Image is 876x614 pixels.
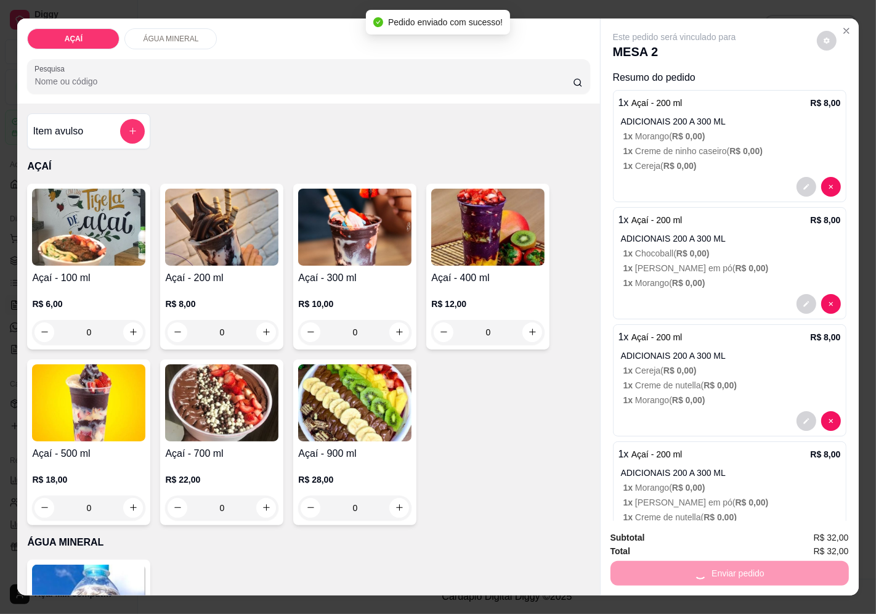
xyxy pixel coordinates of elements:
[663,366,697,375] span: R$ 0,00 )
[663,161,697,171] span: R$ 0,00 )
[32,271,145,285] h4: Açaí - 100 ml
[33,124,83,139] h4: Item avulso
[27,159,590,174] p: AÇAÍ
[704,512,737,522] span: R$ 0,00 )
[388,17,503,27] span: Pedido enviado com sucesso!
[814,531,849,544] span: R$ 32,00
[631,449,682,459] span: Açaí - 200 ml
[811,97,841,109] p: R$ 8,00
[623,278,635,288] span: 1 x
[672,278,705,288] span: R$ 0,00 )
[431,271,545,285] h4: Açaí - 400 ml
[704,380,737,390] span: R$ 0,00 )
[821,411,841,431] button: decrease-product-quantity
[631,215,682,225] span: Açaí - 200 ml
[621,115,841,128] p: ADICIONAIS 200 A 300 ML
[618,447,683,462] p: 1 x
[623,512,635,522] span: 1 x
[623,483,635,493] span: 1 x
[621,467,841,479] p: ADICIONAIS 200 A 300 ML
[298,364,412,441] img: product-image
[610,533,645,542] strong: Subtotal
[618,213,683,227] p: 1 x
[623,131,635,141] span: 1 x
[623,247,841,260] p: Chocoball (
[729,146,763,156] span: R$ 0,00 )
[165,298,278,310] p: R$ 8,00
[821,177,841,197] button: decrease-product-quantity
[431,189,545,266] img: product-image
[814,544,849,558] span: R$ 32,00
[676,248,710,258] span: R$ 0,00 )
[32,189,145,266] img: product-image
[631,332,682,342] span: Açaí - 200 ml
[32,298,145,310] p: R$ 6,00
[736,263,769,273] span: R$ 0,00 )
[623,145,841,157] p: Creme de ninho caseiro (
[165,473,278,486] p: R$ 22,00
[811,331,841,343] p: R$ 8,00
[797,177,816,197] button: decrease-product-quantity
[623,262,841,274] p: [PERSON_NAME] em pó (
[621,232,841,245] p: ADICIONAIS 200 A 300 ML
[623,161,635,171] span: 1 x
[613,43,736,60] p: MESA 2
[623,394,841,406] p: Morango (
[623,511,841,523] p: Creme de nutella (
[165,271,278,285] h4: Açaí - 200 ml
[621,350,841,362] p: ADICIONAIS 200 A 300 ML
[623,146,635,156] span: 1 x
[298,446,412,461] h4: Açaí - 900 ml
[613,70,846,85] p: Resumo do pedido
[623,379,841,391] p: Creme de nutella (
[623,364,841,377] p: Cereja (
[34,63,69,74] label: Pesquisa
[623,160,841,172] p: Cereja (
[165,364,278,441] img: product-image
[623,380,635,390] span: 1 x
[623,277,841,289] p: Morango (
[32,473,145,486] p: R$ 18,00
[298,298,412,310] p: R$ 10,00
[821,294,841,314] button: decrease-product-quantity
[32,364,145,441] img: product-image
[837,21,856,41] button: Close
[34,75,572,88] input: Pesquisa
[27,535,590,550] p: ÁGUA MINERAL
[672,131,705,141] span: R$ 0,00 )
[623,496,841,509] p: [PERSON_NAME] em pó (
[623,248,635,258] span: 1 x
[631,98,682,108] span: Açaí - 200 ml
[797,411,816,431] button: decrease-product-quantity
[817,31,837,51] button: decrease-product-quantity
[672,395,705,405] span: R$ 0,00 )
[618,96,683,110] p: 1 x
[431,298,545,310] p: R$ 12,00
[797,294,816,314] button: decrease-product-quantity
[165,446,278,461] h4: Açaí - 700 ml
[610,546,630,556] strong: Total
[120,119,145,144] button: add-separate-item
[143,34,198,44] p: ÁGUA MINERAL
[613,31,736,43] p: Este pedido será vinculado para
[298,189,412,266] img: product-image
[623,497,635,507] span: 1 x
[32,446,145,461] h4: Açaí - 500 ml
[811,214,841,226] p: R$ 8,00
[623,366,635,375] span: 1 x
[623,263,635,273] span: 1 x
[165,189,278,266] img: product-image
[65,34,83,44] p: AÇAÍ
[672,483,705,493] span: R$ 0,00 )
[623,395,635,405] span: 1 x
[298,271,412,285] h4: Açaí - 300 ml
[623,481,841,494] p: Morango (
[618,330,683,345] p: 1 x
[736,497,769,507] span: R$ 0,00 )
[373,17,383,27] span: check-circle
[811,448,841,460] p: R$ 8,00
[298,473,412,486] p: R$ 28,00
[623,130,841,142] p: Morango (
